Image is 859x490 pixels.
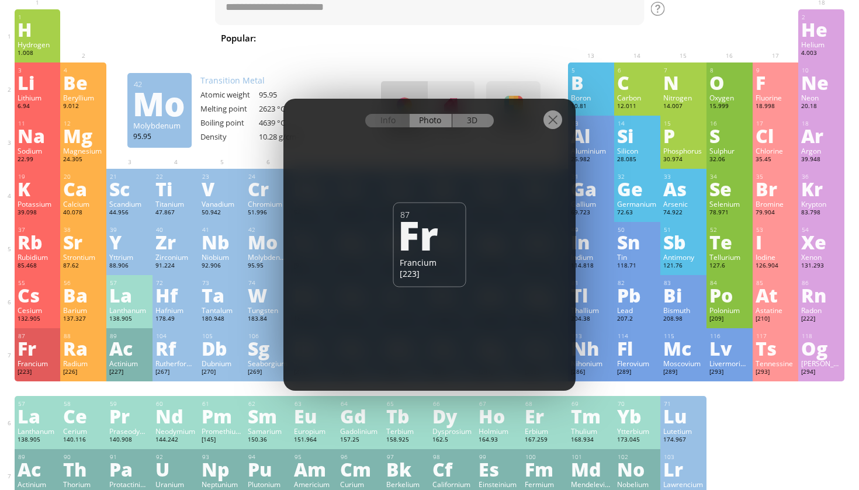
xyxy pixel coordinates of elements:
[248,332,288,340] div: 106
[756,146,796,155] div: Chlorine
[155,359,196,368] div: Rutherfordium
[617,155,657,165] div: 28.085
[202,305,242,315] div: Tantalum
[756,120,796,127] div: 17
[571,359,611,368] div: Nihonium
[63,199,103,208] div: Calcium
[134,79,186,89] div: 42
[248,252,288,262] div: Molybdenum
[248,226,288,234] div: 42
[18,262,58,271] div: 85.468
[64,173,103,180] div: 20
[63,179,103,198] div: Ca
[710,332,750,340] div: 116
[18,339,58,357] div: Fr
[18,120,58,127] div: 11
[470,31,500,45] span: HCl
[248,262,288,271] div: 95.95
[398,214,458,254] div: Fr
[571,332,611,340] div: 113
[756,286,796,304] div: At
[202,208,242,218] div: 50.942
[756,262,796,271] div: 126.904
[63,93,103,102] div: Beryllium
[248,305,288,315] div: Tungsten
[402,38,406,46] sub: 2
[617,286,657,304] div: Pb
[504,31,577,45] span: H SO + NaOH
[756,67,796,74] div: 9
[617,102,657,112] div: 12.011
[248,286,288,304] div: W
[710,67,750,74] div: 8
[109,359,150,368] div: Actinium
[710,226,750,234] div: 52
[109,368,150,377] div: [227]
[156,400,196,408] div: 60
[63,252,103,262] div: Strontium
[756,155,796,165] div: 35.45
[801,262,841,271] div: 131.293
[202,368,242,377] div: [270]
[801,146,841,155] div: Argon
[400,267,460,279] div: [223]
[663,93,704,102] div: Nitrogen
[664,67,704,74] div: 7
[202,232,242,251] div: Nb
[18,40,58,49] div: Hydrogen
[618,120,657,127] div: 14
[18,13,58,21] div: 1
[756,232,796,251] div: I
[709,286,750,304] div: Po
[756,315,796,324] div: [210]
[63,102,103,112] div: 9.012
[756,368,796,377] div: [293]
[18,102,58,112] div: 6.94
[248,400,288,408] div: 62
[63,232,103,251] div: Sr
[756,179,796,198] div: Br
[18,286,58,304] div: Cs
[617,262,657,271] div: 118.71
[63,155,103,165] div: 24.305
[801,286,841,304] div: Rn
[259,103,317,114] div: 2623 °C
[365,114,410,127] div: Info
[63,286,103,304] div: Ba
[110,173,150,180] div: 21
[801,20,841,39] div: He
[534,38,537,46] sub: 4
[571,305,611,315] div: Thallium
[709,339,750,357] div: Lv
[18,252,58,262] div: Rubidium
[155,199,196,208] div: Titanium
[18,315,58,324] div: 132.905
[802,67,841,74] div: 10
[63,368,103,377] div: [226]
[663,305,704,315] div: Bismuth
[571,262,611,271] div: 114.818
[439,38,442,46] sub: 2
[801,155,841,165] div: 39.948
[664,120,704,127] div: 15
[110,400,150,408] div: 59
[663,199,704,208] div: Arsenic
[709,208,750,218] div: 78.971
[109,262,150,271] div: 88.906
[63,146,103,155] div: Magnesium
[571,102,611,112] div: 10.81
[571,67,611,74] div: 5
[664,173,704,180] div: 33
[571,286,611,304] div: Tl
[617,315,657,324] div: 207.2
[259,131,317,142] div: 10.28 g/cm
[756,279,796,287] div: 85
[155,262,196,271] div: 91.224
[259,117,317,128] div: 4639 °C
[518,38,521,46] sub: 2
[663,232,704,251] div: Sb
[110,279,150,287] div: 57
[202,226,242,234] div: 41
[452,114,494,127] div: 3D
[64,279,103,287] div: 56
